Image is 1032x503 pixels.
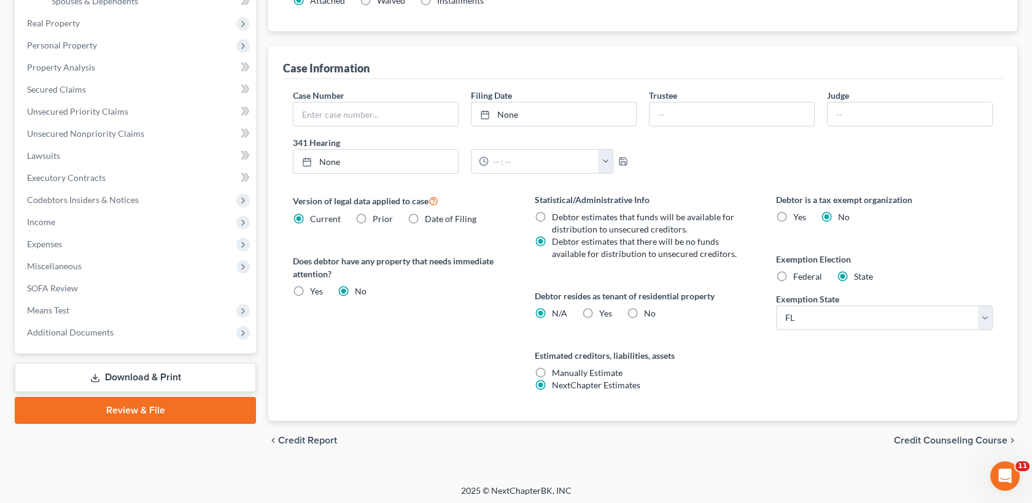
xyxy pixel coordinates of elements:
[552,308,567,318] span: N/A
[17,167,256,189] a: Executory Contracts
[827,89,849,102] label: Judge
[17,56,256,79] a: Property Analysis
[650,102,814,126] input: --
[1007,436,1017,445] i: chevron_right
[293,102,458,126] input: Enter case number...
[644,308,656,318] span: No
[776,253,993,266] label: Exemption Election
[776,293,839,305] label: Exemption State
[27,62,95,72] span: Property Analysis
[15,397,256,424] a: Review & File
[293,193,510,208] label: Version of legal data applied to case
[990,461,1020,491] iframe: Intercom live chat
[552,236,737,259] span: Debtor estimates that there will be no funds available for distribution to unsecured creditors.
[17,79,256,101] a: Secured Claims
[17,101,256,123] a: Unsecured Priority Claims
[599,308,612,318] span: Yes
[838,212,850,222] span: No
[293,150,458,173] a: None
[27,128,144,139] span: Unsecured Nonpriority Claims
[17,145,256,167] a: Lawsuits
[17,277,256,299] a: SOFA Review
[278,436,337,445] span: Credit Report
[27,217,55,227] span: Income
[471,89,512,102] label: Filing Date
[552,212,734,234] span: Debtor estimates that funds will be available for distribution to unsecured creditors.
[27,172,106,183] span: Executory Contracts
[268,436,337,445] button: chevron_left Credit Report
[776,193,993,206] label: Debtor is a tax exempt organization
[293,255,510,280] label: Does debtor have any property that needs immediate attention?
[894,436,1017,445] button: Credit Counseling Course chevron_right
[793,271,822,282] span: Federal
[310,213,341,224] span: Current
[1015,461,1030,471] span: 11
[649,89,677,102] label: Trustee
[287,136,643,149] label: 341 Hearing
[17,123,256,145] a: Unsecured Nonpriority Claims
[283,61,370,75] div: Case Information
[535,193,751,206] label: Statistical/Administrative Info
[552,367,623,378] span: Manually Estimate
[535,349,751,362] label: Estimated creditors, liabilities, assets
[15,363,256,392] a: Download & Print
[27,327,114,337] span: Additional Documents
[27,18,80,28] span: Real Property
[854,271,873,282] span: State
[27,106,128,117] span: Unsecured Priority Claims
[27,261,82,271] span: Miscellaneous
[894,436,1007,445] span: Credit Counseling Course
[27,239,62,249] span: Expenses
[828,102,992,126] input: --
[793,212,806,222] span: Yes
[268,436,278,445] i: chevron_left
[27,194,139,205] span: Codebtors Insiders & Notices
[373,213,393,224] span: Prior
[27,84,86,94] span: Secured Claims
[27,283,78,293] span: SOFA Review
[489,150,599,173] input: -- : --
[293,89,344,102] label: Case Number
[552,380,640,390] span: NextChapter Estimates
[27,40,97,50] span: Personal Property
[355,286,367,296] span: No
[27,150,60,161] span: Lawsuits
[27,305,69,315] span: Means Test
[471,102,636,126] a: None
[535,290,751,302] label: Debtor resides as tenant of residential property
[425,213,476,224] span: Date of Filing
[310,286,323,296] span: Yes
